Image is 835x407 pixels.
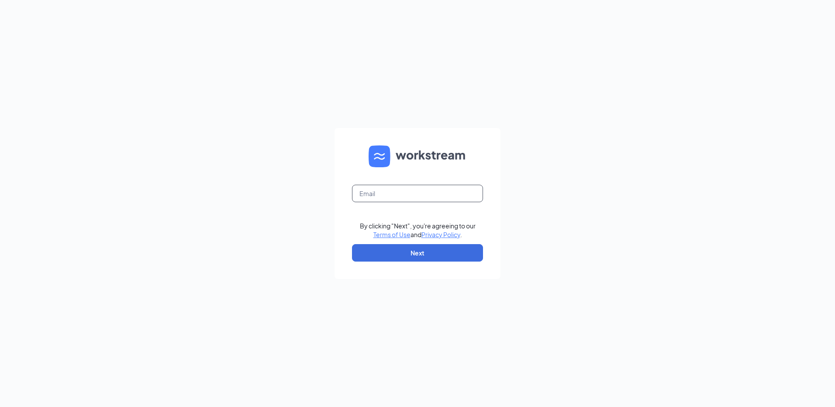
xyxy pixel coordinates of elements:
button: Next [352,244,483,262]
input: Email [352,185,483,202]
div: By clicking "Next", you're agreeing to our and . [360,221,476,239]
img: WS logo and Workstream text [369,145,466,167]
a: Privacy Policy [421,231,460,238]
a: Terms of Use [373,231,411,238]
